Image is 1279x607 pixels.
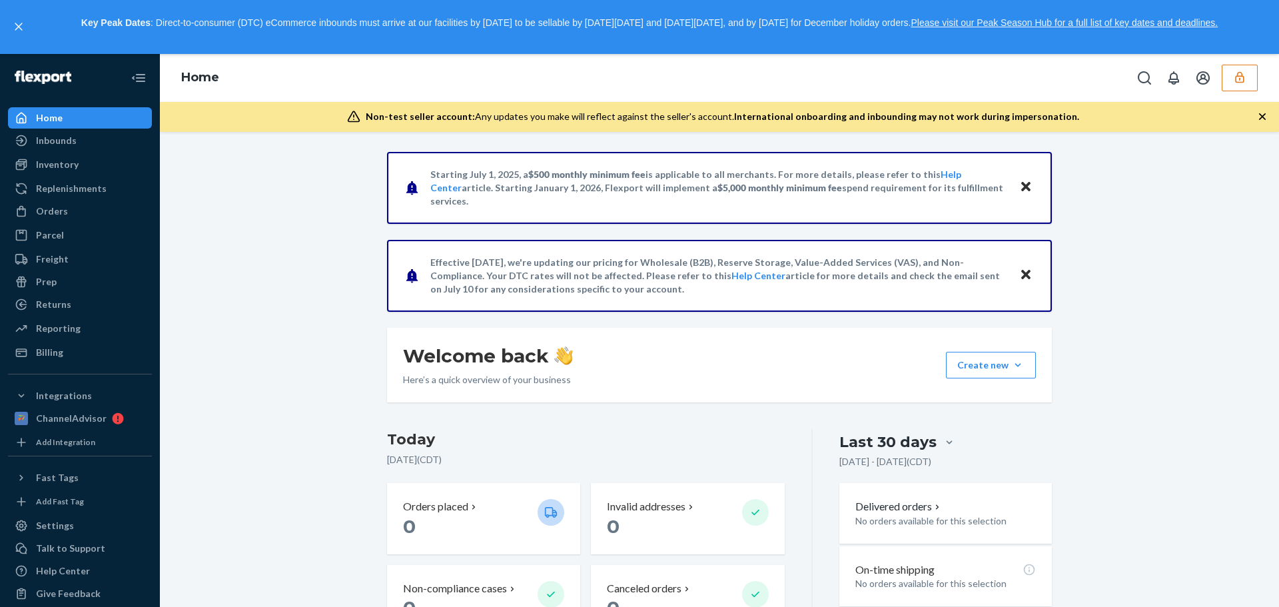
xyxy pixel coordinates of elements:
[36,412,107,425] div: ChannelAdvisor
[36,158,79,171] div: Inventory
[171,59,230,97] ol: breadcrumbs
[36,298,71,311] div: Returns
[36,542,105,555] div: Talk to Support
[839,455,931,468] p: [DATE] - [DATE] ( CDT )
[81,17,151,28] strong: Key Peak Dates
[8,154,152,175] a: Inventory
[430,169,961,193] a: Help Center
[36,322,81,335] div: Reporting
[8,467,152,488] button: Fast Tags
[8,178,152,199] a: Replenishments
[36,229,64,242] div: Parcel
[181,70,219,85] a: Home
[8,342,152,363] a: Billing
[8,385,152,406] button: Integrations
[717,182,842,193] span: $5,000 monthly minimum fee
[403,581,507,596] p: Non-compliance cases
[8,560,152,582] a: Help Center
[731,270,785,281] a: Help Center
[607,515,620,538] span: 0
[430,168,1007,208] p: Starting July 1, 2025, a is applicable to all merchants. For more details, please refer to this a...
[855,577,1036,590] p: No orders available for this selection
[12,20,25,33] button: close,
[36,182,107,195] div: Replenishments
[403,373,573,386] p: Here’s a quick overview of your business
[15,71,71,84] img: Flexport logo
[855,514,1036,528] p: No orders available for this selection
[36,587,101,600] div: Give Feedback
[1190,65,1216,91] button: Open account menu
[36,134,77,147] div: Inbounds
[734,111,1079,122] span: International onboarding and inbounding may not work during impersonation.
[591,483,784,554] button: Invalid addresses 0
[1017,266,1035,285] button: Close
[36,436,95,448] div: Add Integration
[8,271,152,293] a: Prep
[8,583,152,604] button: Give Feedback
[403,499,468,514] p: Orders placed
[8,515,152,536] a: Settings
[8,434,152,450] a: Add Integration
[8,130,152,151] a: Inbounds
[32,12,1267,35] p: : Direct-to-consumer (DTC) eCommerce inbounds must arrive at our facilities by [DATE] to be sella...
[36,253,69,266] div: Freight
[8,107,152,129] a: Home
[125,65,152,91] button: Close Navigation
[528,169,645,180] span: $500 monthly minimum fee
[387,483,580,554] button: Orders placed 0
[366,111,475,122] span: Non-test seller account:
[8,249,152,270] a: Freight
[36,205,68,218] div: Orders
[855,562,935,578] p: On-time shipping
[403,344,573,368] h1: Welcome back
[855,499,943,514] button: Delivered orders
[8,294,152,315] a: Returns
[387,429,785,450] h3: Today
[387,453,785,466] p: [DATE] ( CDT )
[8,318,152,339] a: Reporting
[36,496,84,507] div: Add Fast Tag
[36,346,63,359] div: Billing
[36,111,63,125] div: Home
[1160,65,1187,91] button: Open notifications
[8,538,152,559] a: Talk to Support
[8,225,152,246] a: Parcel
[946,352,1036,378] button: Create new
[366,110,1079,123] div: Any updates you make will reflect against the seller's account.
[1017,178,1035,197] button: Close
[8,408,152,429] a: ChannelAdvisor
[607,581,681,596] p: Canceled orders
[607,499,685,514] p: Invalid addresses
[554,346,573,365] img: hand-wave emoji
[36,519,74,532] div: Settings
[36,471,79,484] div: Fast Tags
[839,432,937,452] div: Last 30 days
[36,275,57,289] div: Prep
[8,494,152,510] a: Add Fast Tag
[1131,65,1158,91] button: Open Search Box
[911,17,1218,28] a: Please visit our Peak Season Hub for a full list of key dates and deadlines.
[430,256,1007,296] p: Effective [DATE], we're updating our pricing for Wholesale (B2B), Reserve Storage, Value-Added Se...
[36,564,90,578] div: Help Center
[8,201,152,222] a: Orders
[403,515,416,538] span: 0
[36,389,92,402] div: Integrations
